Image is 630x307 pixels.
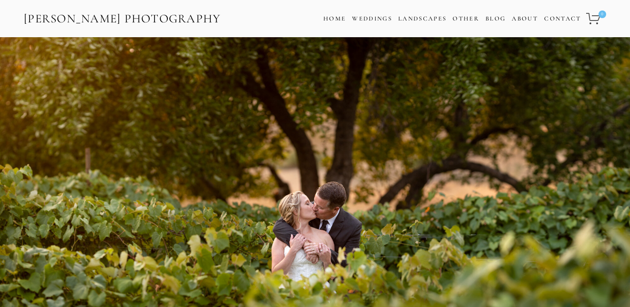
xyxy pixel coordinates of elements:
a: [PERSON_NAME] Photography [23,8,222,30]
a: Contact [544,12,581,26]
a: About [512,12,538,26]
a: Weddings [352,15,392,22]
a: 0 items in cart [585,7,607,30]
a: Landscapes [398,15,446,22]
a: Other [453,15,479,22]
a: Blog [485,12,506,26]
a: Home [323,12,346,26]
span: 0 [599,10,606,18]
